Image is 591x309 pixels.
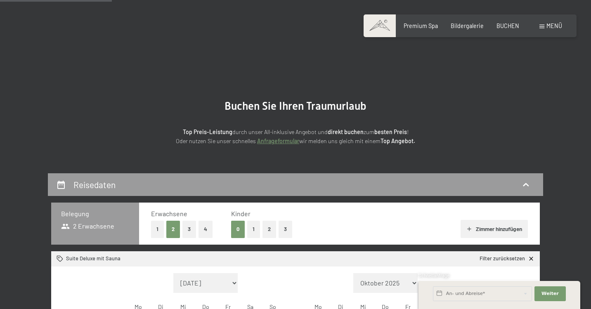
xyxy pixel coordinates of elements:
a: BUCHEN [496,22,519,29]
h2: Reisedaten [73,179,116,190]
strong: besten Preis [374,128,407,135]
p: durch unser All-inklusive Angebot und zum ! Oder nutzen Sie unser schnelles wir melden uns gleich... [114,127,477,146]
a: Premium Spa [404,22,438,29]
span: Kinder [231,210,251,217]
button: 1 [247,221,260,238]
strong: direkt buchen [328,128,364,135]
button: Weiter [534,286,566,301]
h3: Belegung [61,209,129,218]
button: 2 [166,221,180,238]
span: Buchen Sie Ihren Traumurlaub [225,100,366,112]
a: Bildergalerie [451,22,484,29]
div: Suite Deluxe mit Sauna [57,255,121,262]
button: 4 [199,221,213,238]
svg: Zimmer [57,255,64,262]
button: 3 [279,221,292,238]
button: 1 [151,221,164,238]
strong: Top Angebot. [381,137,415,144]
span: Erwachsene [151,210,187,217]
button: 2 [262,221,276,238]
span: Weiter [541,290,559,297]
button: 3 [182,221,196,238]
a: Anfrageformular [257,137,299,144]
span: Menü [546,22,562,29]
span: Schnellanfrage [418,273,449,278]
span: 2 Erwachsene [61,222,114,231]
button: 0 [231,221,245,238]
a: Filter zurücksetzen [480,255,534,262]
button: Zimmer hinzufügen [461,220,528,238]
strong: Top Preis-Leistung [183,128,232,135]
